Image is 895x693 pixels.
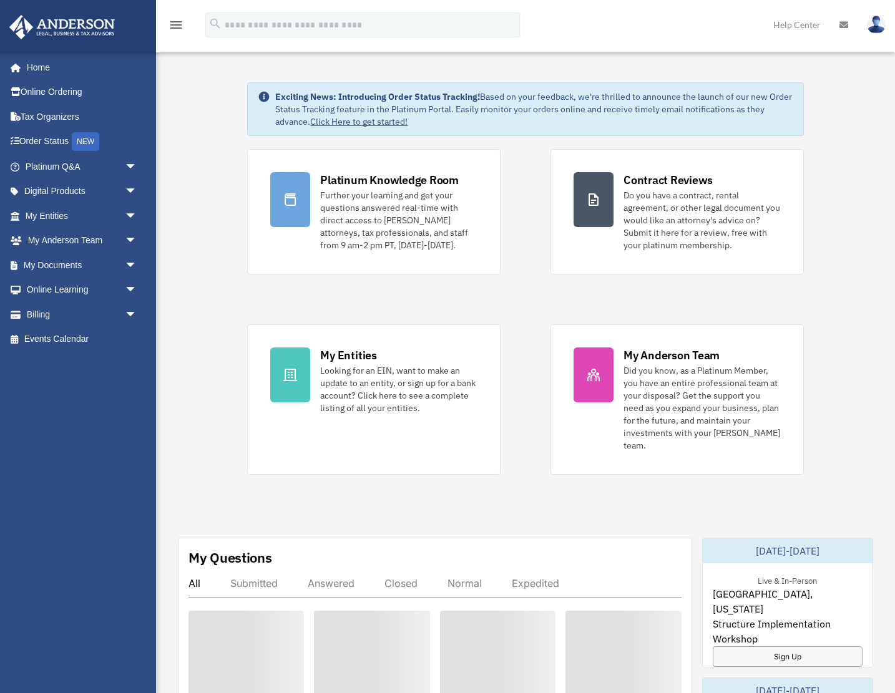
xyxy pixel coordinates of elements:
span: arrow_drop_down [125,228,150,254]
a: Online Ordering [9,80,156,105]
div: NEW [72,132,99,151]
div: Normal [448,577,482,589]
a: My Anderson Teamarrow_drop_down [9,228,156,253]
img: User Pic [867,16,886,34]
div: Platinum Knowledge Room [320,172,459,188]
a: Sign Up [713,646,863,667]
a: My Entities Looking for an EIN, want to make an update to an entity, or sign up for a bank accoun... [247,324,501,475]
span: arrow_drop_down [125,253,150,278]
a: My Anderson Team Did you know, as a Platinum Member, you have an entire professional team at your... [550,324,804,475]
a: Billingarrow_drop_down [9,302,156,327]
div: Further your learning and get your questions answered real-time with direct access to [PERSON_NAM... [320,189,477,251]
i: menu [169,17,183,32]
div: Closed [384,577,418,589]
span: arrow_drop_down [125,179,150,205]
a: Click Here to get started! [310,116,408,127]
a: Home [9,55,150,80]
div: My Anderson Team [624,347,720,363]
span: arrow_drop_down [125,154,150,180]
div: Contract Reviews [624,172,713,188]
div: My Questions [188,548,272,567]
div: [DATE]-[DATE] [703,538,873,563]
a: Online Learningarrow_drop_down [9,278,156,303]
a: Digital Productsarrow_drop_down [9,179,156,204]
img: Anderson Advisors Platinum Portal [6,15,119,39]
span: arrow_drop_down [125,278,150,303]
a: menu [169,22,183,32]
div: Answered [308,577,355,589]
div: Live & In-Person [748,573,827,586]
span: arrow_drop_down [125,302,150,327]
div: My Entities [320,347,376,363]
span: Structure Implementation Workshop [713,616,863,646]
span: arrow_drop_down [125,203,150,229]
a: My Documentsarrow_drop_down [9,253,156,278]
i: search [208,17,222,31]
a: My Entitiesarrow_drop_down [9,203,156,228]
a: Tax Organizers [9,104,156,129]
div: Expedited [512,577,559,589]
div: Did you know, as a Platinum Member, you have an entire professional team at your disposal? Get th... [624,364,781,452]
a: Events Calendar [9,327,156,352]
div: Looking for an EIN, want to make an update to an entity, or sign up for a bank account? Click her... [320,364,477,414]
strong: Exciting News: Introducing Order Status Tracking! [275,91,480,102]
div: Based on your feedback, we're thrilled to announce the launch of our new Order Status Tracking fe... [275,90,793,128]
span: [GEOGRAPHIC_DATA], [US_STATE] [713,586,863,616]
a: Platinum Q&Aarrow_drop_down [9,154,156,179]
div: Do you have a contract, rental agreement, or other legal document you would like an attorney's ad... [624,189,781,251]
div: Submitted [230,577,278,589]
a: Contract Reviews Do you have a contract, rental agreement, or other legal document you would like... [550,149,804,274]
div: All [188,577,200,589]
a: Platinum Knowledge Room Further your learning and get your questions answered real-time with dire... [247,149,501,274]
a: Order StatusNEW [9,129,156,155]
